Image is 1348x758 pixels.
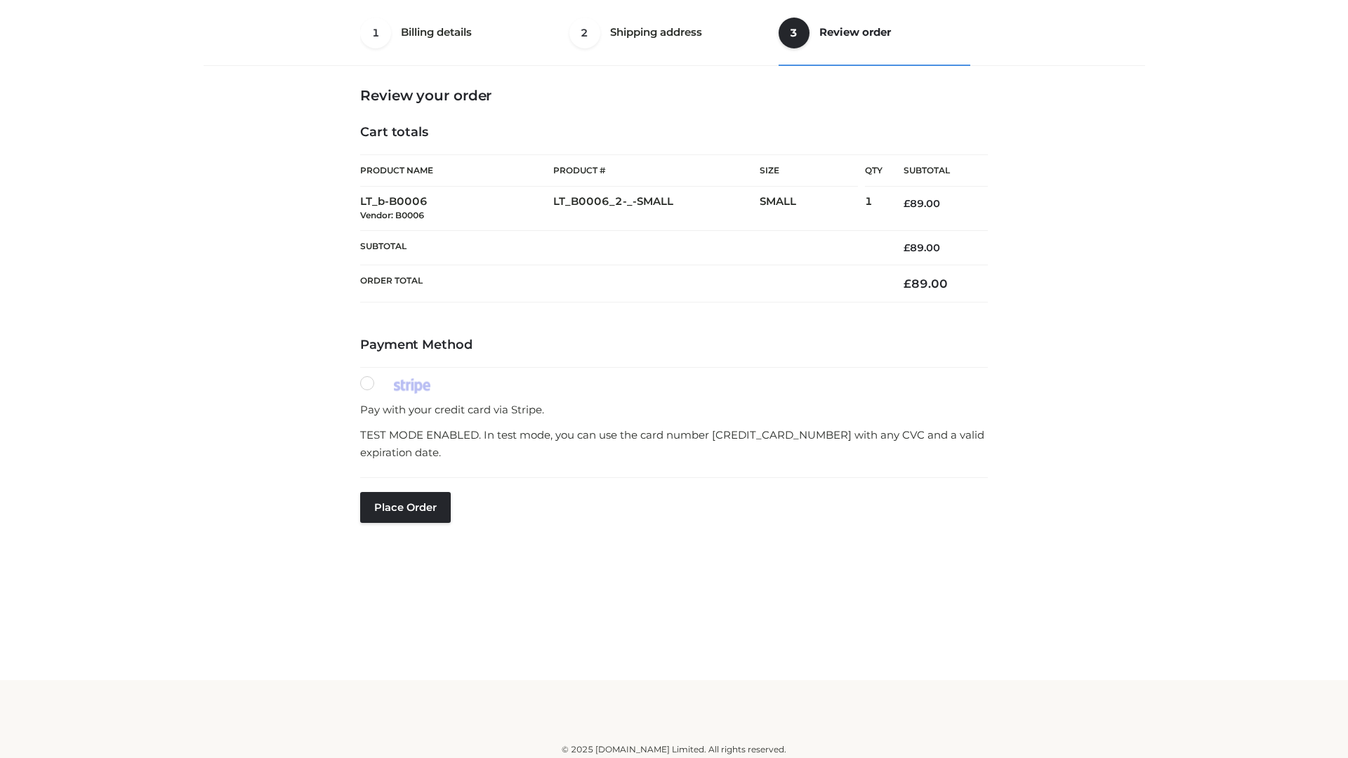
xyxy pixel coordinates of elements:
[360,87,988,104] h3: Review your order
[760,155,858,187] th: Size
[904,241,910,254] span: £
[883,155,988,187] th: Subtotal
[553,154,760,187] th: Product #
[360,338,988,353] h4: Payment Method
[360,210,424,220] small: Vendor: B0006
[904,197,940,210] bdi: 89.00
[360,265,883,302] th: Order Total
[760,187,865,231] td: SMALL
[904,277,948,291] bdi: 89.00
[904,197,910,210] span: £
[865,154,883,187] th: Qty
[360,426,988,462] p: TEST MODE ENABLED. In test mode, you can use the card number [CREDIT_CARD_NUMBER] with any CVC an...
[360,154,553,187] th: Product Name
[360,125,988,140] h4: Cart totals
[865,187,883,231] td: 1
[360,187,553,231] td: LT_b-B0006
[360,230,883,265] th: Subtotal
[209,743,1139,757] div: © 2025 [DOMAIN_NAME] Limited. All rights reserved.
[904,241,940,254] bdi: 89.00
[904,277,911,291] span: £
[360,492,451,523] button: Place order
[553,187,760,231] td: LT_B0006_2-_-SMALL
[360,401,988,419] p: Pay with your credit card via Stripe.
